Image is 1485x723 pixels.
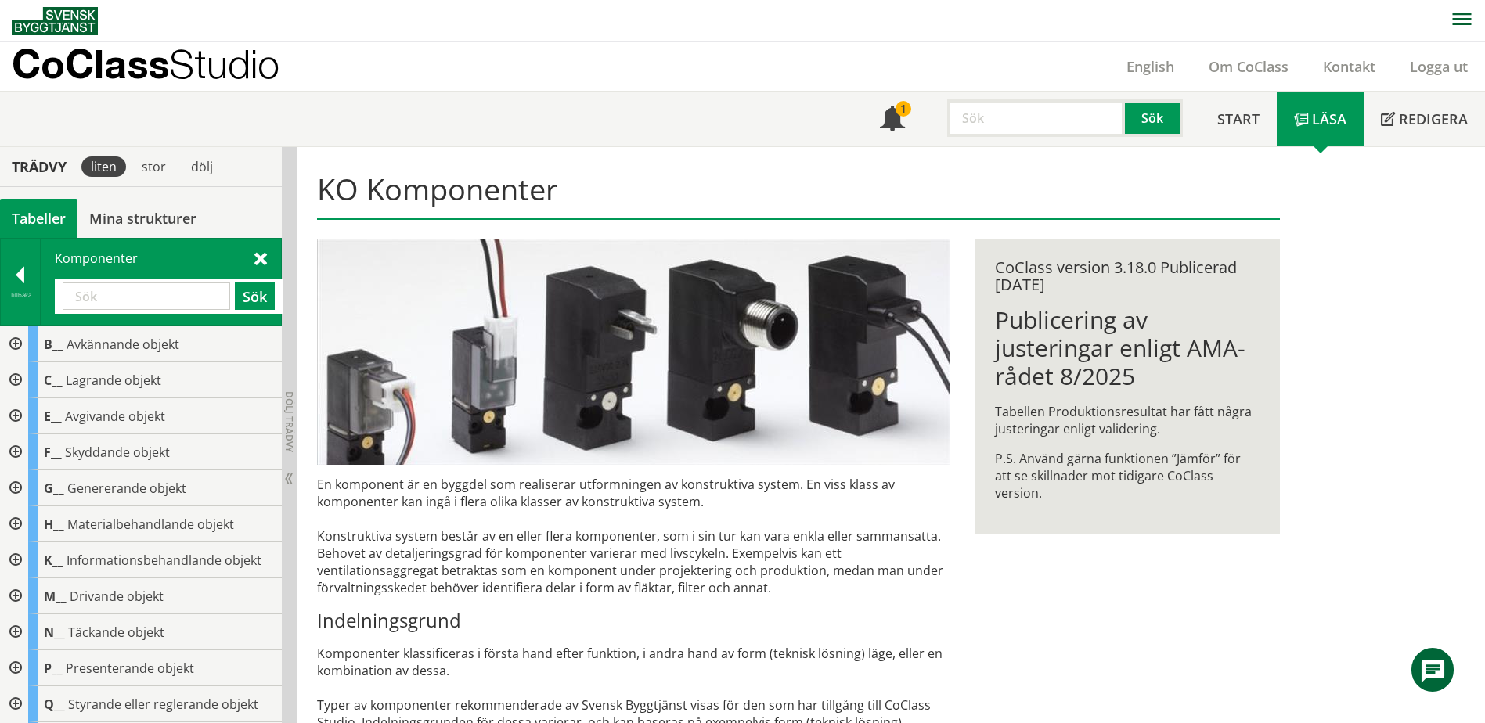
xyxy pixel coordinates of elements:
[1312,110,1346,128] span: Läsa
[12,42,313,91] a: CoClassStudio
[1,289,40,301] div: Tillbaka
[317,239,950,465] img: pilotventiler.jpg
[65,408,165,425] span: Avgivande objekt
[44,660,63,677] span: P__
[68,624,164,641] span: Täckande objekt
[132,156,175,177] div: stor
[67,516,234,533] span: Materialbehandlande objekt
[44,408,62,425] span: E__
[44,516,64,533] span: H__
[67,336,179,353] span: Avkännande objekt
[44,624,65,641] span: N__
[182,156,222,177] div: dölj
[947,99,1125,137] input: Sök
[1306,57,1393,76] a: Kontakt
[254,250,267,266] span: Stäng sök
[44,480,64,497] span: G__
[66,372,161,389] span: Lagrande objekt
[12,55,279,73] p: CoClass
[81,156,126,177] div: liten
[1364,92,1485,146] a: Redigera
[995,403,1259,437] p: Tabellen Produktionsresultat har fått några justeringar enligt validering.
[1109,57,1191,76] a: English
[12,7,98,35] img: Svensk Byggtjänst
[70,588,164,605] span: Drivande objekt
[896,101,911,117] div: 1
[44,372,63,389] span: C__
[863,92,922,146] a: 1
[44,336,63,353] span: B__
[41,239,281,325] div: Komponenter
[1399,110,1468,128] span: Redigera
[44,444,62,461] span: F__
[1200,92,1277,146] a: Start
[65,444,170,461] span: Skyddande objekt
[1393,57,1485,76] a: Logga ut
[1125,99,1183,137] button: Sök
[1277,92,1364,146] a: Läsa
[66,660,194,677] span: Presenterande objekt
[77,199,208,238] a: Mina strukturer
[68,696,258,713] span: Styrande eller reglerande objekt
[169,41,279,87] span: Studio
[235,282,275,310] button: Sök
[283,391,296,452] span: Dölj trädvy
[63,282,230,310] input: Sök
[3,158,75,175] div: Trädvy
[995,450,1259,502] p: P.S. Använd gärna funktionen ”Jämför” för att se skillnader mot tidigare CoClass version.
[1191,57,1306,76] a: Om CoClass
[44,588,67,605] span: M__
[44,552,63,569] span: K__
[67,480,186,497] span: Genererande objekt
[67,552,261,569] span: Informationsbehandlande objekt
[317,609,950,632] h3: Indelningsgrund
[44,696,65,713] span: Q__
[995,259,1259,293] div: CoClass version 3.18.0 Publicerad [DATE]
[880,108,905,133] span: Notifikationer
[317,171,1279,220] h1: KO Komponenter
[1217,110,1260,128] span: Start
[995,306,1259,390] h1: Publicering av justeringar enligt AMA-rådet 8/2025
